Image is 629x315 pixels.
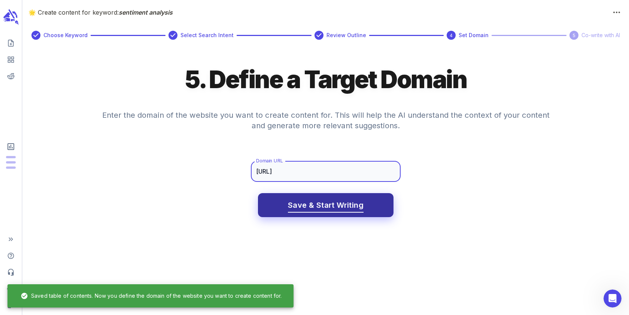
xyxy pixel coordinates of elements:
[6,161,16,163] span: Output Tokens: -7,373,048 of 320,000 monthly tokens used. These limits are based on the last mode...
[28,8,610,17] p: 🌟 Create content for keyword:
[3,232,19,246] span: Expand Sidebar
[256,157,283,164] label: Domain URL
[3,249,19,262] span: Help Center
[3,69,19,83] span: View your Reddit Intelligence add-on dashboard
[119,9,173,16] span: sentiment analysis
[581,31,620,39] span: Co-write with AI
[3,53,19,66] span: View your content dashboard
[15,286,288,305] div: Saved table of contents. Now you define the domain of the website you want to create content for.
[180,31,234,39] span: Select Search Intent
[185,64,467,95] h1: 5. Define a Target Domain
[6,156,16,158] span: Posts: -4,841 of 20 monthly posts used
[450,33,453,38] text: 4
[3,265,19,279] span: Contact Support
[258,193,393,217] button: Save & Start Writing
[101,101,550,149] h4: Enter the domain of the website you want to create content for. This will help the AI understand ...
[3,282,19,295] span: Adjust your account settings
[604,289,622,307] iframe: Intercom live chat
[3,298,19,312] span: Logout
[573,33,575,38] text: 5
[43,31,88,39] span: Choose Keyword
[3,139,19,154] span: View Subscription & Usage
[3,36,19,50] span: Create new content
[288,199,364,212] span: Save & Start Writing
[326,31,366,39] span: Review Outline
[6,166,16,169] span: Input Tokens: -10,239,856 of 2,560,000 monthly tokens used. These limits are based on the last mo...
[459,31,489,39] span: Set Domain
